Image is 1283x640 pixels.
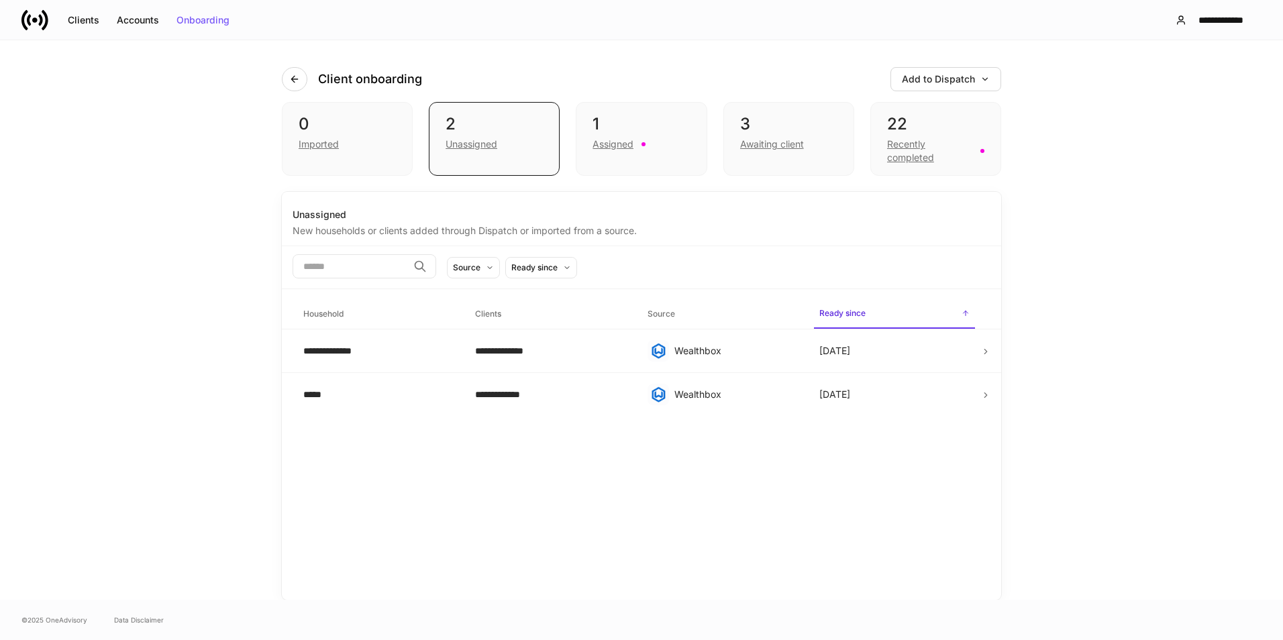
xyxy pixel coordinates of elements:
[117,15,159,25] div: Accounts
[293,221,990,237] div: New households or clients added through Dispatch or imported from a source.
[303,307,344,320] h6: Household
[642,301,803,328] span: Source
[168,9,238,31] button: Onboarding
[176,15,229,25] div: Onboarding
[740,138,804,151] div: Awaiting client
[282,102,413,176] div: 0Imported
[887,113,984,135] div: 22
[674,388,798,401] div: Wealthbox
[674,344,798,358] div: Wealthbox
[299,138,339,151] div: Imported
[298,301,459,328] span: Household
[446,138,497,151] div: Unassigned
[576,102,707,176] div: 1Assigned
[593,113,690,135] div: 1
[318,71,422,87] h4: Client onboarding
[890,67,1001,91] button: Add to Dispatch
[819,307,866,319] h6: Ready since
[59,9,108,31] button: Clients
[114,615,164,625] a: Data Disclaimer
[593,138,633,151] div: Assigned
[887,138,972,164] div: Recently completed
[108,9,168,31] button: Accounts
[429,102,560,176] div: 2Unassigned
[814,300,975,329] span: Ready since
[447,257,500,278] button: Source
[68,15,99,25] div: Clients
[819,388,850,401] p: [DATE]
[902,74,990,84] div: Add to Dispatch
[470,301,631,328] span: Clients
[505,257,577,278] button: Ready since
[648,307,675,320] h6: Source
[723,102,854,176] div: 3Awaiting client
[299,113,396,135] div: 0
[475,307,501,320] h6: Clients
[740,113,837,135] div: 3
[453,261,480,274] div: Source
[511,261,558,274] div: Ready since
[21,615,87,625] span: © 2025 OneAdvisory
[870,102,1001,176] div: 22Recently completed
[446,113,543,135] div: 2
[293,208,990,221] div: Unassigned
[819,344,850,358] p: [DATE]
